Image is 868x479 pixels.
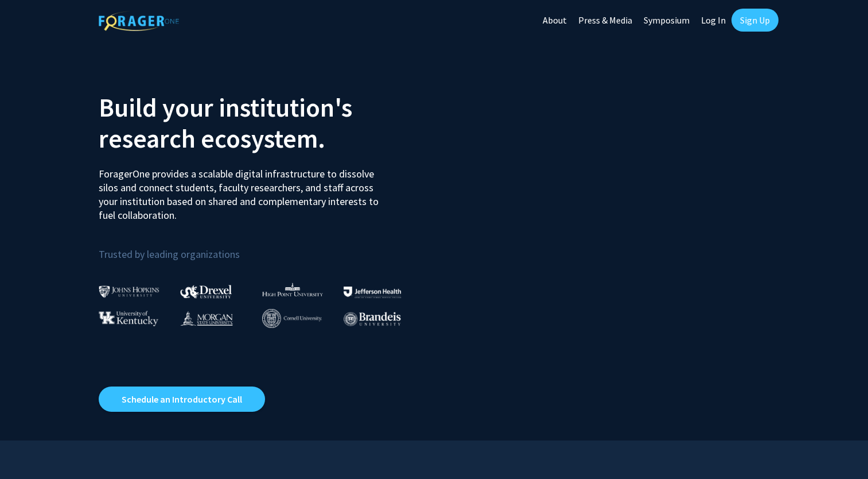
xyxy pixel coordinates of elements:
h2: Build your institution's research ecosystem. [99,92,426,154]
img: University of Kentucky [99,311,158,326]
a: Opens in a new tab [99,387,265,412]
img: Cornell University [262,309,322,328]
img: High Point University [262,283,323,296]
a: Sign Up [731,9,779,32]
p: Trusted by leading organizations [99,231,426,263]
img: Thomas Jefferson University [344,287,401,298]
img: Brandeis University [344,312,401,326]
img: ForagerOne Logo [99,11,179,31]
img: Johns Hopkins University [99,285,159,298]
p: ForagerOne provides a scalable digital infrastructure to dissolve silos and connect students, fac... [99,159,387,222]
img: Morgan State University [180,311,233,326]
img: Drexel University [180,285,232,298]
